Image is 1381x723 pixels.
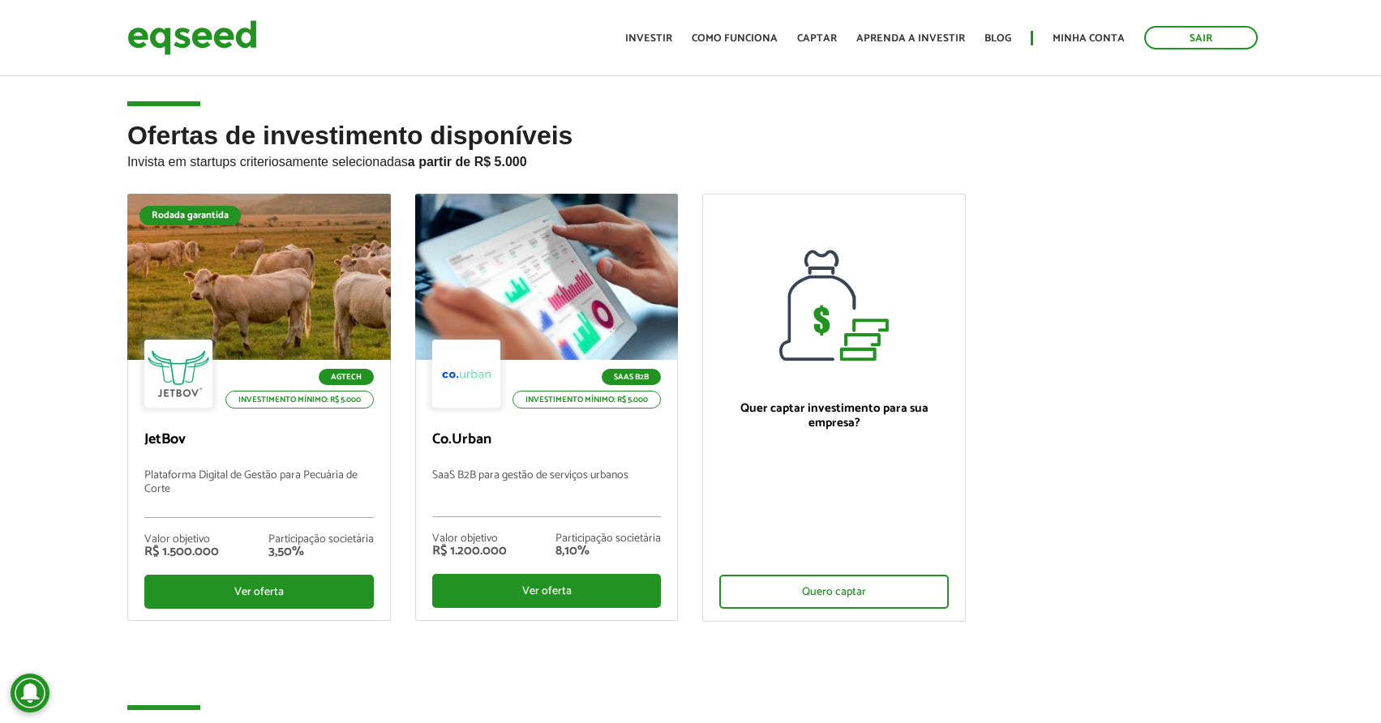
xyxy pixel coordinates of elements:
strong: a partir de R$ 5.000 [408,155,527,169]
p: Co.Urban [432,431,662,449]
p: Plataforma Digital de Gestão para Pecuária de Corte [144,469,374,518]
a: Como funciona [692,33,778,44]
p: Investimento mínimo: R$ 5.000 [513,391,661,409]
h2: Ofertas de investimento disponíveis [127,122,1254,194]
div: R$ 1.500.000 [144,545,219,558]
a: Investir [625,33,672,44]
div: Quero captar [719,575,949,609]
p: Invista em startups criteriosamente selecionadas [127,150,1254,169]
div: Ver oferta [144,575,374,609]
div: Rodada garantida [139,206,241,225]
img: EqSeed [127,16,257,59]
div: Ver oferta [432,574,662,608]
p: SaaS B2B para gestão de serviços urbanos [432,469,662,517]
p: Agtech [319,369,374,385]
a: Captar [797,33,837,44]
div: R$ 1.200.000 [432,545,507,558]
p: SaaS B2B [602,369,661,385]
p: Investimento mínimo: R$ 5.000 [225,391,374,409]
div: Valor objetivo [144,534,219,545]
p: Quer captar investimento para sua empresa? [719,401,949,430]
a: Quer captar investimento para sua empresa? Quero captar [702,194,966,622]
p: JetBov [144,431,374,449]
a: Minha conta [1053,33,1125,44]
a: Sair [1144,26,1258,49]
a: Rodada garantida Agtech Investimento mínimo: R$ 5.000 JetBov Plataforma Digital de Gestão para Pe... [127,194,391,621]
a: SaaS B2B Investimento mínimo: R$ 5.000 Co.Urban SaaS B2B para gestão de serviços urbanos Valor ob... [415,194,679,621]
div: Participação societária [555,533,661,545]
div: 3,50% [268,545,374,558]
div: 8,10% [555,545,661,558]
div: Participação societária [268,534,374,545]
a: Blog [984,33,1011,44]
div: Valor objetivo [432,533,507,545]
a: Aprenda a investir [856,33,965,44]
